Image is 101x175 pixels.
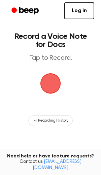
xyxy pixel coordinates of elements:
a: Beep [7,4,45,18]
a: [EMAIL_ADDRESS][DOMAIN_NAME] [33,159,81,170]
span: Contact us [4,159,97,171]
p: Tap to Record. [12,54,89,62]
img: Beep Logo [40,73,61,94]
a: Log in [64,2,94,19]
h1: Record a Voice Note for Docs [12,32,89,49]
span: Recording History [38,118,68,124]
button: Recording History [28,115,73,126]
